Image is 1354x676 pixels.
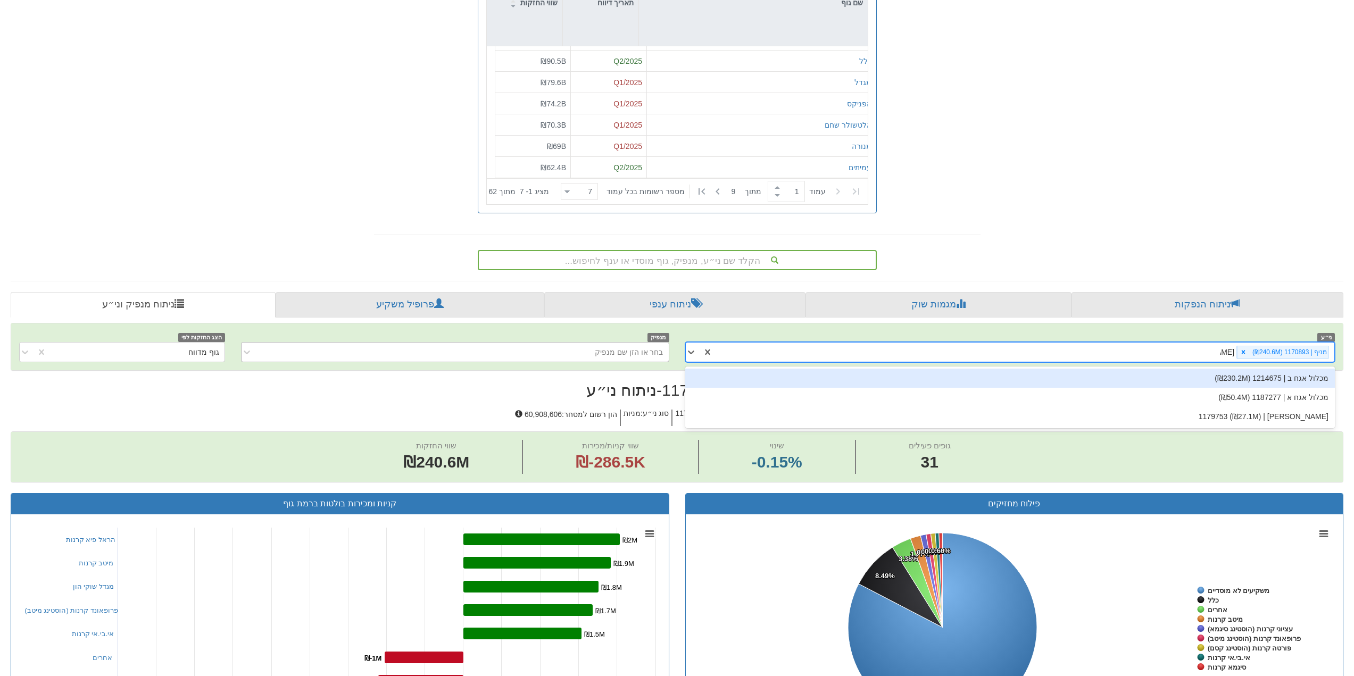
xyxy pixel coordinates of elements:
[72,630,114,638] a: אי.בי.אי קרנות
[849,162,871,173] button: עמיתים
[622,536,637,544] tspan: ₪2M
[1208,606,1227,614] tspan: אחרים
[79,559,114,567] a: מיטב קרנות
[489,180,549,203] div: ‏מציג 1 - 7 ‏ מתוך 62
[584,630,605,638] tspan: ₪1.5M
[685,369,1335,388] div: מכלול אגח ב | 1214675 (₪230.2M)
[1208,587,1269,595] tspan: משקיעים לא מוסדיים
[479,251,876,269] div: הקלד שם ני״ע, מנפיק, גוף מוסדי או ענף לחיפוש...
[512,410,620,426] h5: הון רשום למסחר : 60,908,606
[582,441,639,450] span: שווי קניות/מכירות
[500,162,566,173] div: ₪62.4B
[1208,654,1250,662] tspan: אי.בי.אי קרנות
[847,98,871,109] button: הפניקס
[685,407,1335,426] div: [PERSON_NAME] | 1179753 (₪27.1M)
[928,547,948,555] tspan: 0.62%
[875,572,895,580] tspan: 8.49%
[620,410,672,426] h5: סוג ני״ע : מניות
[732,186,745,197] span: 9
[647,333,669,342] span: מנפיק
[575,98,642,109] div: Q1/2025
[11,292,276,318] a: ניתוח מנפיק וני״ע
[364,654,381,662] tspan: ₪-1M
[601,583,622,591] tspan: ₪1.8M
[556,180,866,203] div: ‏ מתוך
[910,550,930,558] tspan: 1.77%
[575,77,642,88] div: Q1/2025
[770,441,784,450] span: שינוי
[19,499,661,508] h3: קניות ומכירות בולטות ברמת גוף
[1208,635,1301,642] tspan: פרופאונד קרנות (הוסטינג מיטב)
[1317,333,1335,342] span: ני״ע
[921,548,941,556] tspan: 0.80%
[575,56,642,66] div: Q2/2025
[188,347,219,357] div: גוף מדווח
[613,560,634,567] tspan: ₪1.9M
[1208,644,1292,652] tspan: פורטה קרנות (הוסטינג קסם)
[93,654,112,662] a: אחרים
[1208,625,1293,633] tspan: עציוני קרנות (הוסטינג סיגמא)
[854,77,871,88] button: מגדל
[178,333,225,342] span: הצג החזקות לפי
[500,120,566,130] div: ₪70.3B
[595,347,663,357] div: בחר או הזן שם מנפיק
[909,441,951,450] span: גופים פעילים
[917,548,936,556] tspan: 0.95%
[500,98,566,109] div: ₪74.2B
[276,292,544,318] a: פרופיל משקיע
[752,451,802,474] span: -0.15%
[899,555,918,563] tspan: 3.38%
[607,186,685,197] span: ‏מספר רשומות בכל עמוד
[852,141,871,152] button: מנורה
[1071,292,1343,318] a: ניתוח הנפקות
[694,499,1335,508] h3: פילוח מחזיקים
[500,56,566,66] div: ₪90.5B
[671,410,737,426] h5: מס' ני״ע : 1170893
[500,77,566,88] div: ₪79.6B
[1208,615,1243,623] tspan: מיטב קרנות
[500,141,566,152] div: ₪69B
[25,606,119,614] a: פרופאונד קרנות (הוסטינג מיטב)
[1208,596,1219,604] tspan: כלל
[11,381,1343,399] h2: מניף | 1170893 - ניתוח ני״ע
[575,162,642,173] div: Q2/2025
[576,453,645,471] span: ₪-286.5K
[416,441,456,450] span: שווי החזקות
[809,186,826,197] span: ‏עמוד
[575,120,642,130] div: Q1/2025
[595,607,616,615] tspan: ₪1.7M
[544,292,805,318] a: ניתוח ענפי
[575,141,642,152] div: Q1/2025
[909,451,951,474] span: 31
[931,547,951,555] tspan: 0.60%
[825,120,871,130] button: אלטשולר שחם
[925,547,944,555] tspan: 0.76%
[859,56,871,66] button: כלל
[1208,663,1247,671] tspan: סיגמא קרנות
[403,453,469,471] span: ₪240.6M
[73,582,114,590] a: מגדל שוקי הון
[1249,346,1328,358] div: מניף | 1170893 (₪240.6M)
[685,388,1335,407] div: מכלול אגח א | 1187277 (₪50.4M)
[66,536,115,544] a: הראל פיא קרנות
[805,292,1071,318] a: מגמות שוק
